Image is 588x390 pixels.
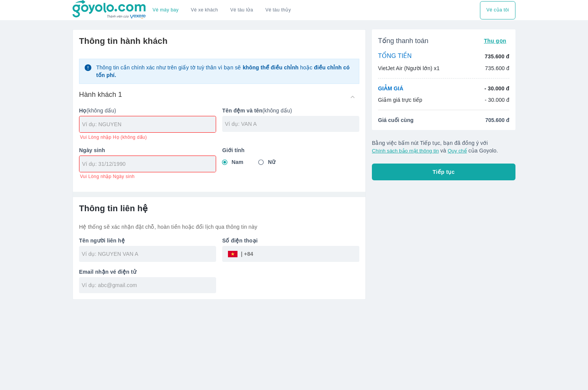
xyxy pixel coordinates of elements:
[79,108,86,114] b: Họ
[232,158,244,166] span: Nam
[485,85,509,92] p: - 30.000 đ
[224,1,259,19] a: Vé tàu lửa
[433,168,455,176] span: Tiếp tục
[225,120,359,128] input: Ví dụ: VAN A
[222,238,258,244] b: Số điện thoại
[79,107,216,114] p: (không dấu)
[378,96,422,104] p: Giảm giá trực tiếp
[80,173,134,180] span: Vui Lòng nhập Ngày sinh
[372,148,439,154] button: Chính sách bảo mật thông tin
[268,158,275,166] span: Nữ
[480,1,515,19] button: Vé của tôi
[378,64,439,72] p: VietJet Air (Người lớn) x1
[447,148,467,154] button: Quy chế
[153,7,179,13] a: Vé máy bay
[96,64,354,79] p: Thông tin cần chính xác như trên giấy tờ tuỳ thân vì bạn sẽ hoặc
[485,53,509,60] p: 735.600 đ
[259,1,297,19] button: Vé tàu thủy
[485,96,509,104] p: - 30.000 đ
[222,146,359,154] p: Giới tính
[79,269,136,275] b: Email nhận vé điện tử
[79,36,359,47] h6: Thông tin hành khách
[481,35,509,46] button: Thu gọn
[485,64,509,72] p: 735.600 đ
[79,223,359,231] p: Hệ thống sẽ xác nhận đặt chỗ, hoàn tiền hoặc đổi lịch qua thông tin này
[79,146,216,154] p: Ngày sinh
[243,64,299,71] strong: không thể điều chỉnh
[222,108,262,114] b: Tên đệm và tên
[80,134,147,140] span: Vui Lòng nhập Họ (không dấu)
[484,38,506,44] span: Thu gọn
[485,116,509,124] span: 705.600 đ
[82,281,216,289] input: Ví dụ: abc@gmail.com
[372,139,515,154] p: Bằng việc bấm nút Tiếp tục, bạn đã đồng ý với và của Goyolo.
[82,120,216,128] input: Ví dụ: NGUYEN
[147,1,297,19] div: choose transportation mode
[480,1,515,19] div: choose transportation mode
[191,7,218,13] a: Vé xe khách
[79,203,359,214] h6: Thông tin liên hệ
[79,90,122,99] h6: Hành khách 1
[378,52,412,61] p: TỔNG TIỀN
[378,85,403,92] p: GIẢM GIÁ
[82,160,208,168] input: Ví dụ: 31/12/1990
[222,107,359,114] p: (không dấu)
[372,164,515,180] button: Tiếp tục
[79,238,125,244] b: Tên người liên hệ
[378,36,428,45] span: Tổng thanh toán
[378,116,414,124] span: Giá cuối cùng
[82,250,216,258] input: Ví dụ: NGUYEN VAN A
